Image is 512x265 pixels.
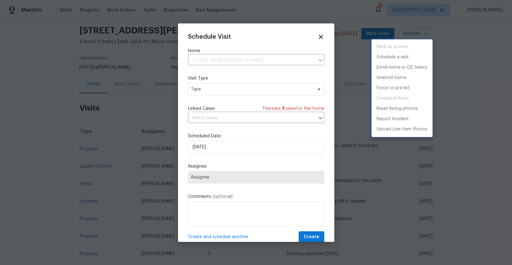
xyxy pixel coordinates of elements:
[377,75,406,81] p: Unenroll home
[377,116,409,122] p: Report Incident
[377,64,428,71] p: Enroll home in OD Select
[377,126,428,133] p: Upload Line Item Photos
[372,93,433,104] span: Project is already completed
[377,54,409,61] p: Schedule a visit
[377,106,418,112] p: Reset listing photos
[377,85,410,91] p: Force to pre-list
